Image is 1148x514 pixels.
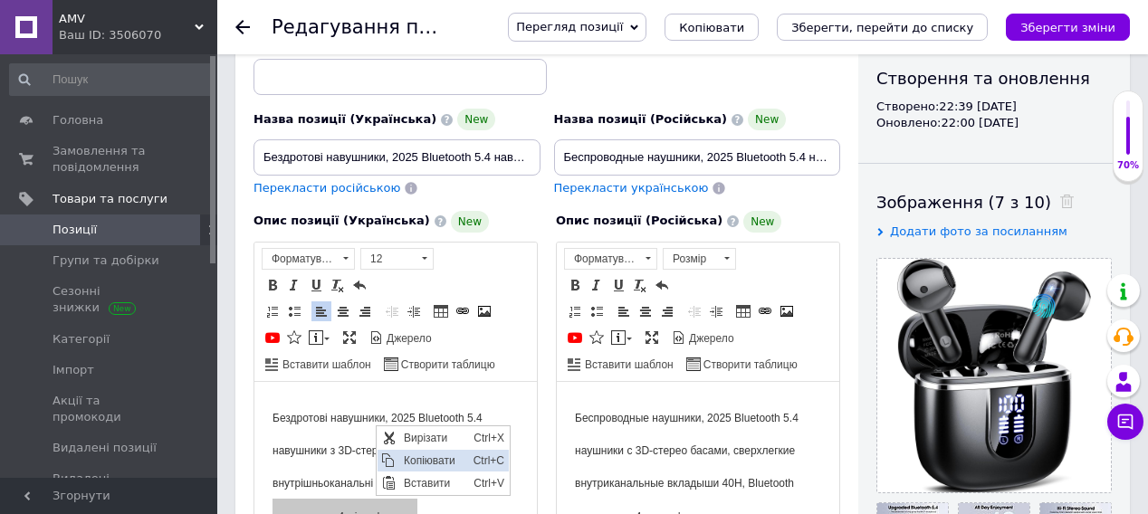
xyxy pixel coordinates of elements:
[565,275,585,295] a: Жирний (Ctrl+B)
[254,214,430,227] span: Опис позиції (Українська)
[657,301,677,321] a: По правому краю
[630,275,650,295] a: Видалити форматування
[587,275,607,295] a: Курсив (Ctrl+I)
[663,248,736,270] a: Розмір
[382,301,402,321] a: Зменшити відступ
[679,21,744,34] span: Копіювати
[516,20,623,33] span: Перегляд позиції
[284,301,304,321] a: Вставити/видалити маркований список
[384,331,432,347] span: Джерело
[262,248,355,270] a: Форматування
[608,275,628,295] a: Підкреслений (Ctrl+U)
[652,275,672,295] a: Повернути (Ctrl+Z)
[59,11,195,27] span: AMV
[582,357,674,373] span: Вставити шаблон
[451,211,489,233] span: New
[755,301,775,321] a: Вставити/Редагувати посилання (Ctrl+L)
[23,1,92,23] span: Вирізати
[263,275,282,295] a: Жирний (Ctrl+B)
[235,20,250,34] div: Повернутися назад
[743,211,781,233] span: New
[642,328,662,347] a: Максимізувати
[614,301,634,321] a: По лівому краю
[706,301,726,321] a: Збільшити відступ
[474,301,494,321] a: Зображення
[669,328,737,347] a: Джерело
[684,301,704,321] a: Зменшити відступ
[404,301,424,321] a: Збільшити відступ
[554,181,709,195] span: Перекласти українською
[890,224,1067,238] span: Додати фото за посиланням
[748,109,786,130] span: New
[367,328,435,347] a: Джерело
[53,362,94,378] span: Імпорт
[360,248,434,270] a: 12
[777,14,988,41] button: Зберегти, перейти до списку
[333,301,353,321] a: По центру
[1,24,132,45] a: Копіювати
[355,301,375,321] a: По правому краю
[263,301,282,321] a: Вставити/видалити нумерований список
[701,357,798,373] span: Створити таблицю
[457,109,495,130] span: New
[53,283,167,316] span: Сезонні знижки
[665,14,759,41] button: Копіювати
[53,440,157,456] span: Видалені позиції
[686,331,734,347] span: Джерело
[254,112,436,126] span: Назва позиції (Українська)
[53,471,167,503] span: Видалені модерацією
[18,30,264,239] font: Бездротові навушники, 2025 Bluetooth 5.4 навушники з 3D-стерео басами, надлегкі внутрішньоканальн...
[263,249,337,269] span: Форматування
[587,328,607,347] a: Вставити іконку
[608,328,635,347] a: Вставити повідомлення
[565,328,585,347] a: Додати відео з YouTube
[361,249,416,269] span: 12
[59,27,217,43] div: Ваш ID: 3506070
[664,249,718,269] span: Розмір
[53,252,159,269] span: Групи та добірки
[733,301,753,321] a: Таблиця
[280,357,371,373] span: Вставити шаблон
[1107,404,1143,440] button: Чат з покупцем
[53,143,167,176] span: Замовлення та повідомлення
[284,275,304,295] a: Курсив (Ctrl+I)
[254,181,400,195] span: Перекласти російською
[23,24,92,45] span: Копіювати
[263,328,282,347] a: Додати відео з YouTube
[9,63,214,96] input: Пошук
[18,30,242,239] font: Беспроводные наушники, 2025 Bluetooth 5.4 наушники с 3D-стерео басами, сверхлегкие внутриканальны...
[254,139,541,176] input: Наприклад, H&M жіноча сукня зелена 38 розмір вечірня максі з блискітками
[328,275,348,295] a: Видалити форматування
[431,301,451,321] a: Таблиця
[53,331,110,347] span: Категорії
[53,393,167,425] span: Акції та промокоди
[284,328,304,347] a: Вставити іконку
[554,112,728,126] span: Назва позиції (Російська)
[53,191,167,207] span: Товари та послуги
[53,222,97,238] span: Позиції
[306,275,326,295] a: Підкреслений (Ctrl+U)
[636,301,655,321] a: По центру
[876,191,1112,214] div: Зображення (7 з 10)
[565,301,585,321] a: Вставити/видалити нумерований список
[349,275,369,295] a: Повернути (Ctrl+Z)
[53,112,103,128] span: Головна
[453,301,473,321] a: Вставити/Редагувати посилання (Ctrl+L)
[398,357,495,373] span: Створити таблицю
[587,301,607,321] a: Вставити/видалити маркований список
[1006,14,1130,41] button: Зберегти зміни
[23,46,92,68] span: Вставити
[791,21,973,34] i: Зберегти, перейти до списку
[1114,159,1143,172] div: 70%
[876,67,1112,90] div: Створення та оновлення
[1,1,132,23] a: Вирізати
[1020,21,1115,34] i: Зберегти зміни
[565,249,639,269] span: Форматування
[92,24,132,45] span: Ctrl+C
[1113,90,1143,182] div: 70% Якість заповнення
[92,46,132,68] span: Ctrl+V
[684,354,800,374] a: Створити таблицю
[876,115,1112,131] div: Оновлено: 22:00 [DATE]
[263,354,374,374] a: Вставити шаблон
[554,139,841,176] input: Наприклад, H&M жіноча сукня зелена 38 розмір вечірня максі з блискітками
